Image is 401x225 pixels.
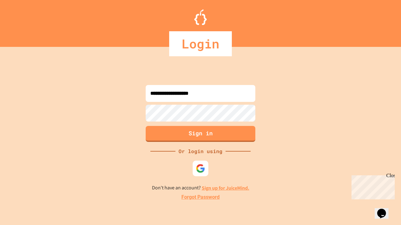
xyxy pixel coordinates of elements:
a: Sign up for JuiceMind. [202,185,249,191]
p: Don't have an account? [152,184,249,192]
button: Sign in [146,126,255,142]
iframe: chat widget [375,200,395,219]
img: Logo.svg [194,9,207,25]
img: google-icon.svg [196,164,205,173]
div: Or login using [175,147,226,155]
div: Login [169,31,232,56]
a: Forgot Password [181,193,220,201]
iframe: chat widget [349,173,395,199]
div: Chat with us now!Close [3,2,43,40]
